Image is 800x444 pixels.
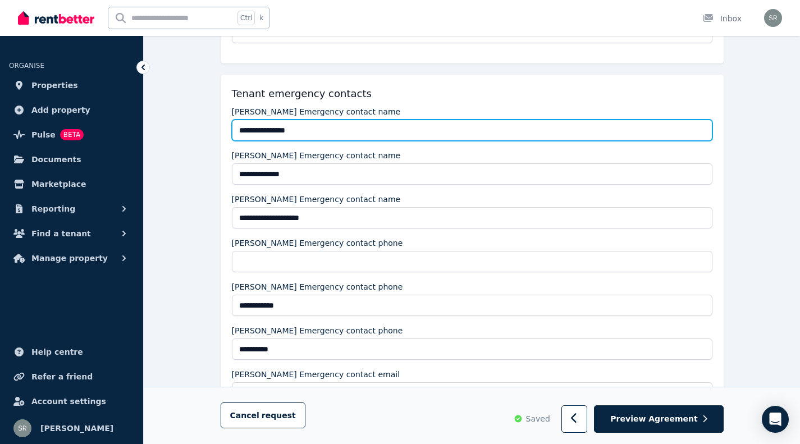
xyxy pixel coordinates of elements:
[9,390,134,413] a: Account settings
[764,9,782,27] img: Sasha Ristic
[232,194,401,205] label: [PERSON_NAME] Emergency contact name
[232,86,372,102] h5: Tenant emergency contacts
[31,345,83,359] span: Help centre
[9,365,134,388] a: Refer a friend
[31,177,86,191] span: Marketplace
[13,419,31,437] img: Sasha Ristic
[31,103,90,117] span: Add property
[230,411,296,420] span: Cancel
[31,153,81,166] span: Documents
[9,123,134,146] a: PulseBETA
[9,222,134,245] button: Find a tenant
[9,173,134,195] a: Marketplace
[9,198,134,220] button: Reporting
[221,403,305,429] button: Cancelrequest
[259,13,263,22] span: k
[262,410,296,422] span: request
[9,341,134,363] a: Help centre
[232,237,403,249] label: [PERSON_NAME] Emergency contact phone
[31,79,78,92] span: Properties
[594,406,723,433] button: Preview Agreement
[31,128,56,141] span: Pulse
[9,148,134,171] a: Documents
[31,370,93,383] span: Refer a friend
[702,13,742,24] div: Inbox
[9,247,134,269] button: Manage property
[60,129,84,140] span: BETA
[232,325,403,336] label: [PERSON_NAME] Emergency contact phone
[18,10,94,26] img: RentBetter
[762,406,789,433] div: Open Intercom Messenger
[31,251,108,265] span: Manage property
[40,422,113,435] span: [PERSON_NAME]
[31,227,91,240] span: Find a tenant
[9,99,134,121] a: Add property
[31,202,75,216] span: Reporting
[232,150,401,161] label: [PERSON_NAME] Emergency contact name
[9,62,44,70] span: ORGANISE
[526,414,550,425] span: Saved
[232,106,401,117] label: [PERSON_NAME] Emergency contact name
[31,395,106,408] span: Account settings
[232,281,403,292] label: [PERSON_NAME] Emergency contact phone
[237,11,255,25] span: Ctrl
[610,414,697,425] span: Preview Agreement
[232,369,400,380] label: [PERSON_NAME] Emergency contact email
[9,74,134,97] a: Properties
